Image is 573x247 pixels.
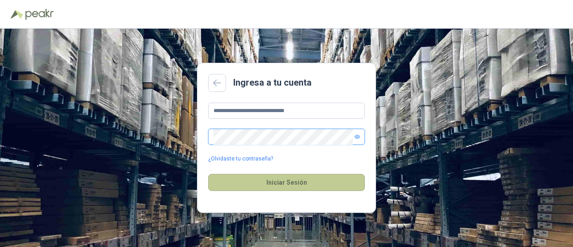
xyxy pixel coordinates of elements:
[233,76,312,90] h2: Ingresa a tu cuenta
[25,9,54,20] img: Peakr
[208,174,365,191] button: Iniciar Sesión
[208,155,273,163] a: ¿Olvidaste tu contraseña?
[11,10,23,19] img: Logo
[355,134,360,139] span: eye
